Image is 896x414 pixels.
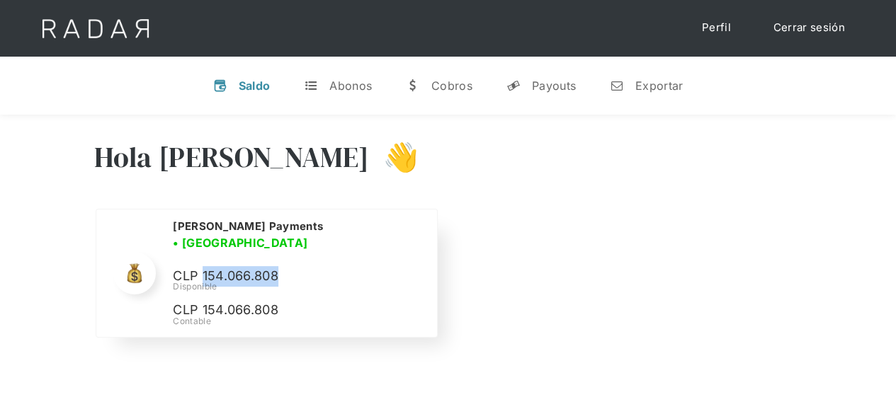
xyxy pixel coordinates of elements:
[532,79,576,93] div: Payouts
[369,139,419,175] h3: 👋
[759,14,859,42] a: Cerrar sesión
[431,79,472,93] div: Cobros
[213,79,227,93] div: v
[173,300,385,321] p: CLP 154.066.808
[173,219,323,234] h2: [PERSON_NAME] Payments
[635,79,683,93] div: Exportar
[239,79,271,93] div: Saldo
[406,79,420,93] div: w
[94,139,369,175] h3: Hola [PERSON_NAME]
[688,14,745,42] a: Perfil
[610,79,624,93] div: n
[329,79,372,93] div: Abonos
[506,79,521,93] div: y
[173,315,419,328] div: Contable
[173,266,385,287] p: CLP 154.066.808
[304,79,318,93] div: t
[173,234,307,251] h3: • [GEOGRAPHIC_DATA]
[173,280,419,293] div: Disponible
